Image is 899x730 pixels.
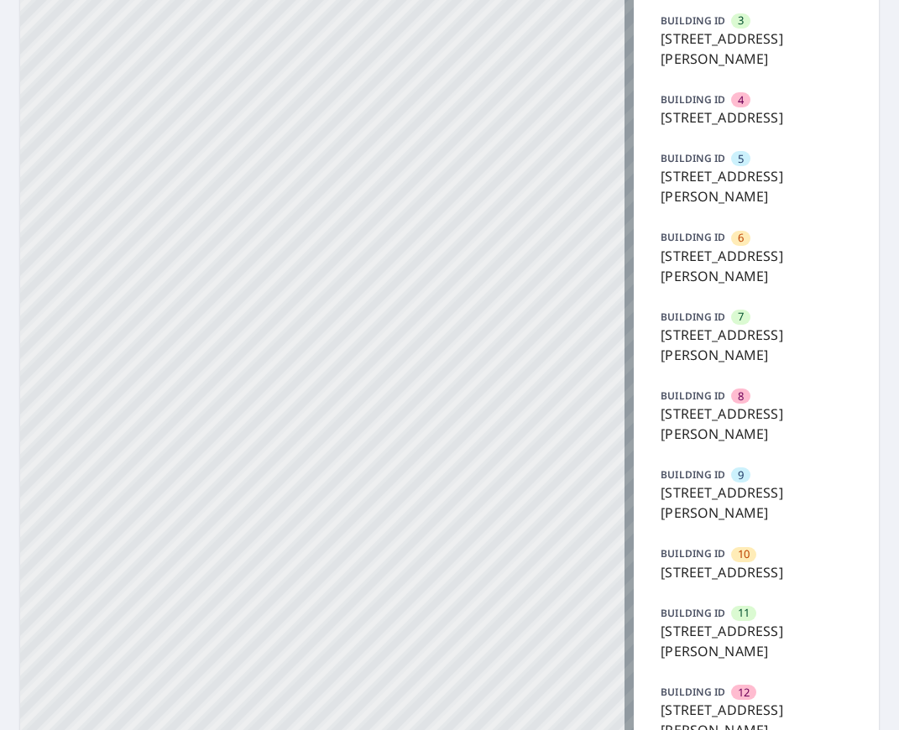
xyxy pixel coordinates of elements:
[661,92,725,107] p: BUILDING ID
[661,29,852,69] p: [STREET_ADDRESS][PERSON_NAME]
[661,562,852,582] p: [STREET_ADDRESS]
[661,13,725,28] p: BUILDING ID
[738,13,744,29] span: 3
[661,325,852,365] p: [STREET_ADDRESS][PERSON_NAME]
[738,230,744,246] span: 6
[661,621,852,661] p: [STREET_ADDRESS][PERSON_NAME]
[661,166,852,206] p: [STREET_ADDRESS][PERSON_NAME]
[738,605,750,621] span: 11
[661,107,852,128] p: [STREET_ADDRESS]
[738,546,750,562] span: 10
[738,309,744,325] span: 7
[661,404,852,444] p: [STREET_ADDRESS][PERSON_NAME]
[661,310,725,324] p: BUILDING ID
[661,546,725,561] p: BUILDING ID
[738,92,744,108] span: 4
[661,467,725,482] p: BUILDING ID
[661,388,725,403] p: BUILDING ID
[661,246,852,286] p: [STREET_ADDRESS][PERSON_NAME]
[661,230,725,244] p: BUILDING ID
[738,685,750,701] span: 12
[661,606,725,620] p: BUILDING ID
[661,482,852,523] p: [STREET_ADDRESS][PERSON_NAME]
[661,151,725,165] p: BUILDING ID
[738,467,744,483] span: 9
[661,685,725,699] p: BUILDING ID
[738,151,744,167] span: 5
[738,388,744,404] span: 8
